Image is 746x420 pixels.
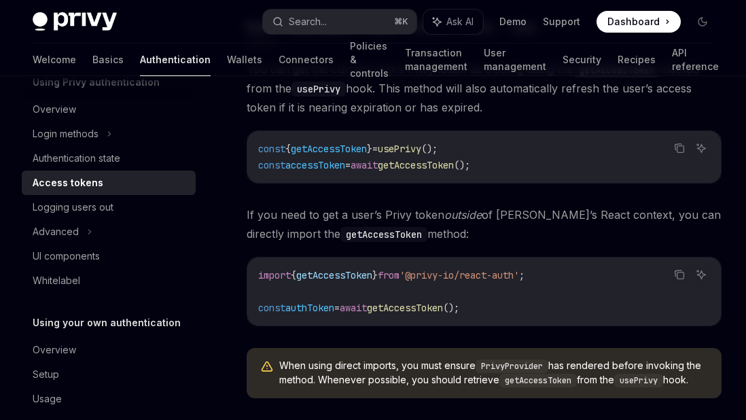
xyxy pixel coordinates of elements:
code: usePrivy [614,374,663,387]
a: Overview [22,97,196,122]
a: Connectors [279,43,334,76]
button: Ask AI [692,266,710,283]
code: getAccessToken [340,227,427,242]
a: UI components [22,244,196,268]
code: usePrivy [291,82,346,97]
span: (); [421,143,438,155]
span: = [334,302,340,314]
span: (); [443,302,459,314]
span: accessToken [285,159,345,171]
span: await [351,159,378,171]
span: Ask AI [446,15,474,29]
code: PrivyProvider [476,360,548,373]
span: { [291,269,296,281]
span: '@privy-io/react-auth' [399,269,519,281]
span: authToken [285,302,334,314]
a: Recipes [618,43,656,76]
span: getAccessToken [291,143,367,155]
span: const [258,143,285,155]
a: Usage [22,387,196,411]
span: const [258,302,285,314]
a: Demo [499,15,527,29]
a: Wallets [227,43,262,76]
span: Dashboard [607,15,660,29]
div: Search... [289,14,327,30]
div: Overview [33,342,76,358]
div: Authentication state [33,150,120,167]
div: Overview [33,101,76,118]
span: When using direct imports, you must ensure has rendered before invoking the method. Whenever poss... [279,359,708,387]
span: await [340,302,367,314]
span: = [372,143,378,155]
span: } [367,143,372,155]
span: } [372,269,378,281]
a: Welcome [33,43,76,76]
a: User management [484,43,546,76]
span: import [258,269,291,281]
div: Login methods [33,126,99,142]
div: UI components [33,248,100,264]
a: Security [563,43,601,76]
a: Transaction management [405,43,467,76]
div: Usage [33,391,62,407]
span: usePrivy [378,143,421,155]
button: Search...⌘K [263,10,416,34]
a: Basics [92,43,124,76]
span: from [378,269,399,281]
a: Whitelabel [22,268,196,293]
a: Authentication [140,43,211,76]
a: Support [543,15,580,29]
img: dark logo [33,12,117,31]
div: Logging users out [33,199,113,215]
a: API reference [672,43,719,76]
span: { [285,143,291,155]
span: ⌘ K [394,16,408,27]
button: Copy the contents from the code block [671,139,688,157]
code: getAccessToken [499,374,577,387]
button: Copy the contents from the code block [671,266,688,283]
span: = [345,159,351,171]
span: getAccessToken [367,302,443,314]
h5: Using your own authentication [33,315,181,331]
a: Setup [22,362,196,387]
span: getAccessToken [296,269,372,281]
div: Advanced [33,224,79,240]
span: If you need to get a user’s Privy token of [PERSON_NAME]’s React context, you can directly import... [247,205,722,243]
a: Policies & controls [350,43,389,76]
span: (); [454,159,470,171]
svg: Warning [260,360,274,374]
a: Authentication state [22,146,196,171]
span: You can get the current user’s Privy token as a string using the method from the hook. This metho... [247,60,722,117]
code: getAccessToken [573,63,660,77]
div: Access tokens [33,175,103,191]
button: Toggle dark mode [692,11,713,33]
a: Overview [22,338,196,362]
div: Whitelabel [33,273,80,289]
a: Dashboard [597,11,681,33]
button: Ask AI [692,139,710,157]
button: Ask AI [423,10,483,34]
em: outside [444,208,482,222]
div: Setup [33,366,59,383]
span: ; [519,269,525,281]
span: getAccessToken [378,159,454,171]
span: const [258,159,285,171]
a: Logging users out [22,195,196,220]
a: Access tokens [22,171,196,195]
